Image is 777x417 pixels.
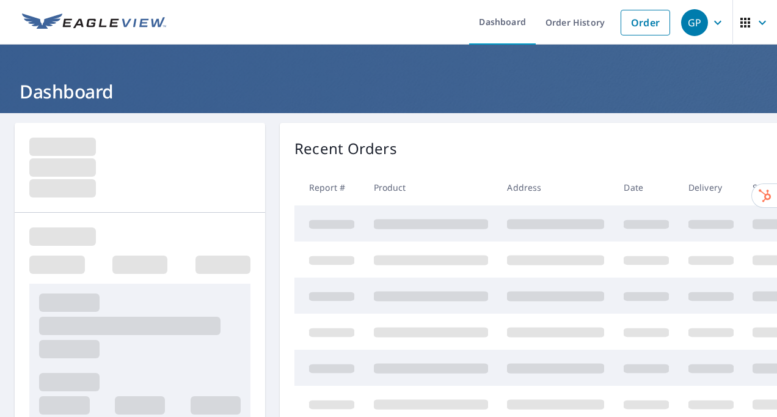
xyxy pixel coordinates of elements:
[364,169,498,205] th: Product
[294,169,364,205] th: Report #
[22,13,166,32] img: EV Logo
[681,9,708,36] div: GP
[621,10,670,35] a: Order
[497,169,614,205] th: Address
[294,138,397,160] p: Recent Orders
[679,169,743,205] th: Delivery
[15,79,762,104] h1: Dashboard
[614,169,679,205] th: Date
